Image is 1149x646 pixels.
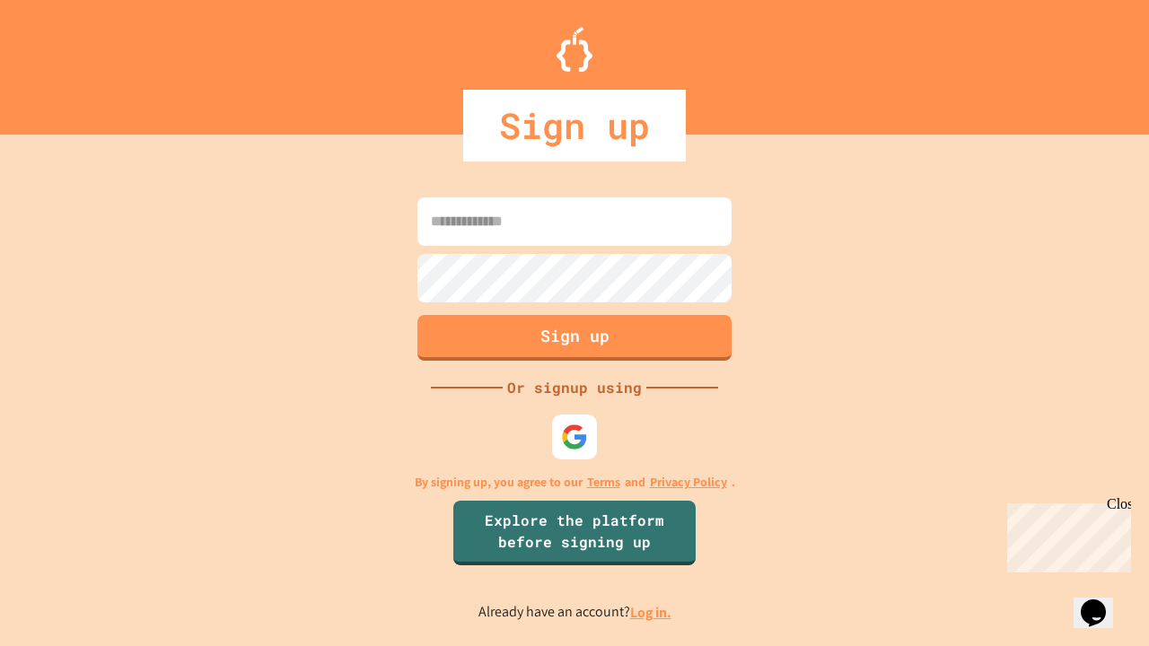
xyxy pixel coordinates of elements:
[417,315,732,361] button: Sign up
[650,473,727,492] a: Privacy Policy
[453,501,696,565] a: Explore the platform before signing up
[503,377,646,398] div: Or signup using
[1074,574,1131,628] iframe: chat widget
[7,7,124,114] div: Chat with us now!Close
[587,473,620,492] a: Terms
[630,603,671,622] a: Log in.
[561,423,588,450] img: google-icon.svg
[557,27,592,72] img: Logo.svg
[478,601,671,624] p: Already have an account?
[1000,496,1131,572] iframe: chat widget
[463,90,686,161] div: Sign up
[415,473,735,492] p: By signing up, you agree to our and .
